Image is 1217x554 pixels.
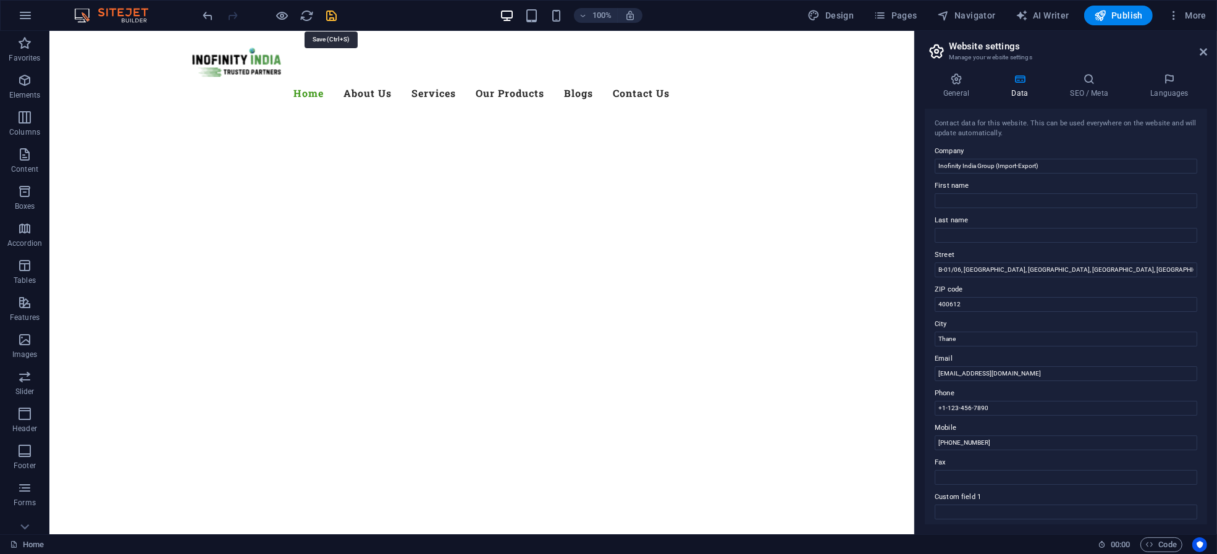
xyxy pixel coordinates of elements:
[935,213,1197,228] label: Last name
[1146,537,1177,552] span: Code
[71,8,164,23] img: Editor Logo
[993,73,1051,99] h4: Data
[14,498,36,508] p: Forms
[7,238,42,248] p: Accordion
[9,90,41,100] p: Elements
[1163,6,1211,25] button: More
[10,537,44,552] a: Click to cancel selection. Double-click to open Pages
[1094,9,1143,22] span: Publish
[9,127,40,137] p: Columns
[574,8,618,23] button: 100%
[300,9,314,23] i: Reload page
[935,386,1197,401] label: Phone
[275,8,290,23] button: Click here to leave preview mode and continue editing
[1051,73,1132,99] h4: SEO / Meta
[201,9,216,23] i: Undo: Edit headline (Ctrl+Z)
[15,201,35,211] p: Boxes
[10,313,40,322] p: Features
[937,9,996,22] span: Navigator
[1168,9,1206,22] span: More
[949,41,1207,52] h2: Website settings
[935,178,1197,193] label: First name
[12,350,38,359] p: Images
[9,53,40,63] p: Favorites
[935,524,1197,539] label: Custom field 2
[1016,9,1069,22] span: AI Writer
[324,8,339,23] button: save
[12,424,37,434] p: Header
[935,282,1197,297] label: ZIP code
[11,164,38,174] p: Content
[949,52,1182,63] h3: Manage your website settings
[1119,540,1121,549] span: :
[935,490,1197,505] label: Custom field 1
[300,8,314,23] button: reload
[932,6,1001,25] button: Navigator
[1132,73,1207,99] h4: Languages
[1098,537,1131,552] h6: Session time
[1192,537,1207,552] button: Usercentrics
[14,275,36,285] p: Tables
[1011,6,1074,25] button: AI Writer
[935,144,1197,159] label: Company
[201,8,216,23] button: undo
[808,9,854,22] span: Design
[874,9,917,22] span: Pages
[869,6,922,25] button: Pages
[14,461,36,471] p: Footer
[1111,537,1130,552] span: 00 00
[935,351,1197,366] label: Email
[935,119,1197,139] div: Contact data for this website. This can be used everywhere on the website and will update automat...
[925,73,993,99] h4: General
[592,8,612,23] h6: 100%
[625,10,636,21] i: On resize automatically adjust zoom level to fit chosen device.
[935,317,1197,332] label: City
[935,248,1197,262] label: Street
[1140,537,1182,552] button: Code
[1084,6,1153,25] button: Publish
[803,6,859,25] button: Design
[935,421,1197,435] label: Mobile
[15,387,35,397] p: Slider
[935,455,1197,470] label: Fax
